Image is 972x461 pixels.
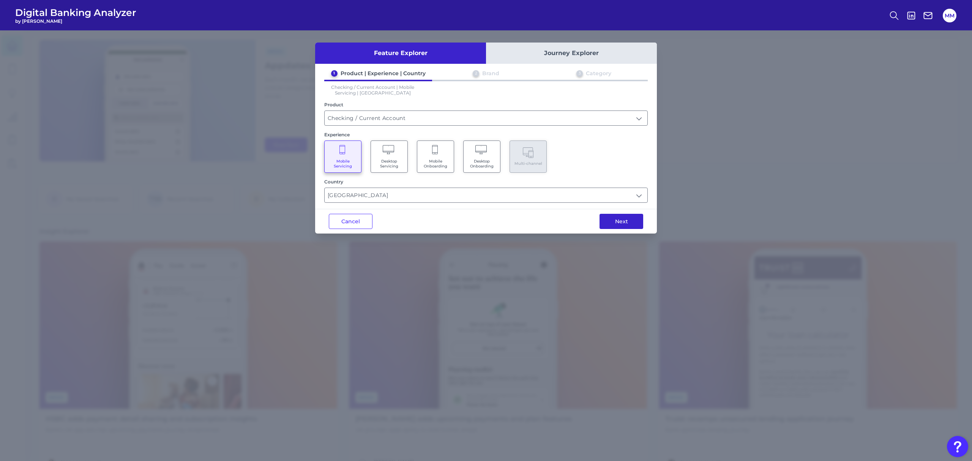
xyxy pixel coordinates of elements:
[600,214,643,229] button: Next
[576,70,583,77] div: 3
[324,102,648,107] div: Product
[371,141,408,173] button: Desktop Servicing
[463,141,500,173] button: Desktop Onboarding
[486,43,657,64] button: Journey Explorer
[586,70,611,77] div: Category
[473,70,479,77] div: 2
[331,70,338,77] div: 1
[315,43,486,64] button: Feature Explorer
[421,159,450,169] span: Mobile Onboarding
[510,141,547,173] button: Multi-channel
[324,141,361,173] button: Mobile Servicing
[15,18,136,24] span: by [PERSON_NAME]
[943,9,956,22] button: MM
[417,141,454,173] button: Mobile Onboarding
[375,159,404,169] span: Desktop Servicing
[324,84,421,96] p: Checking / Current Account | Mobile Servicing | [GEOGRAPHIC_DATA]
[467,159,496,169] span: Desktop Onboarding
[324,179,648,185] div: Country
[328,159,357,169] span: Mobile Servicing
[324,132,648,137] div: Experience
[329,214,372,229] button: Cancel
[514,161,542,166] span: Multi-channel
[947,436,968,457] button: Open Resource Center
[482,70,499,77] div: Brand
[15,7,136,18] span: Digital Banking Analyzer
[341,70,426,77] div: Product | Experience | Country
